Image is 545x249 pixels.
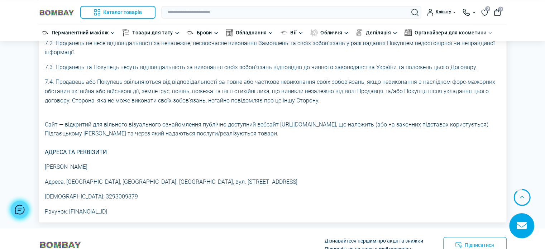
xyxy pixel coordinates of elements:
img: Обладнання [226,29,233,36]
img: BOMBAY [39,9,75,16]
a: Депіляція [366,29,391,37]
button: Каталог товарів [80,6,156,19]
a: Перманентний макіяж [52,29,109,37]
p: [PERSON_NAME] [45,162,501,172]
p: Сайт — відкритий для вільного візуального ознайомлення публічно доступний вебсайт [URL][DOMAIN_NA... [45,111,501,147]
a: Товари для тату [132,29,173,37]
a: Брови [197,29,212,37]
span: 0 [485,6,490,11]
a: Обладнання [236,29,267,37]
img: Перманентний макіяж [42,29,49,36]
button: 0 [494,9,501,16]
a: Вії [290,29,297,37]
img: Вії [280,29,287,36]
img: Депіляція [356,29,363,36]
img: Органайзери для косметики [405,29,412,36]
p: 7.3. Продавець та Покупець несуть відповідальність за виконання своїх зобов’язань відповідно до ч... [45,63,501,72]
img: Обличчя [310,29,317,36]
button: Search [411,9,419,16]
img: Товари для тату [122,29,129,36]
a: 0 [481,8,488,16]
p: 7.2. Продавець не несе відповідальності за неналежне, несвоєчасне виконання Замовлень та своїх зо... [45,39,501,57]
span: 0 [498,6,503,11]
a: Органайзери для косметики [415,29,486,37]
p: 7.4. Продавець або Покупець звільняються від відповідальності за повне або часткове невиконання с... [45,77,501,105]
a: Обличчя [320,29,342,37]
p: [DEMOGRAPHIC_DATA]: 3293009379 [45,192,501,201]
b: АДРЕСА ТА РЕКВІЗИТИ [45,149,107,155]
img: BOMBAY [39,240,82,249]
img: Брови [187,29,194,36]
p: Адреса: [GEOGRAPHIC_DATA], [GEOGRAPHIC_DATA]. [GEOGRAPHIC_DATA], вул. [STREET_ADDRESS] [45,177,501,187]
p: Дізнавайтеся першим про акції та знижки [325,237,423,245]
p: Рахунок: [FINANCIAL_ID] [45,207,501,216]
